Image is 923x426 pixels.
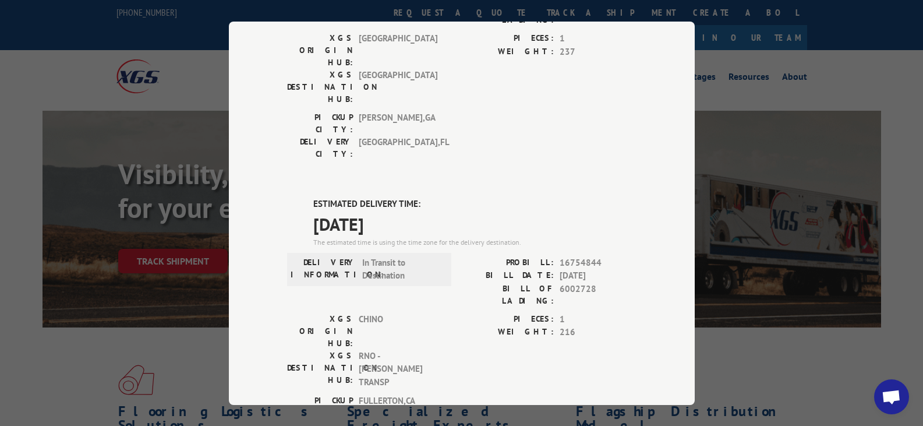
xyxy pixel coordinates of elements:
span: 216 [560,326,636,339]
label: PICKUP CITY: [287,395,353,419]
span: [GEOGRAPHIC_DATA] [359,32,437,69]
a: Open chat [874,379,909,414]
span: [GEOGRAPHIC_DATA] , FL [359,136,437,160]
label: PICKUP CITY: [287,111,353,136]
span: 16754844 [560,256,636,269]
span: [DATE] [560,269,636,283]
span: [PERSON_NAME] , GA [359,111,437,136]
span: 6002728 [560,282,636,307]
div: The estimated time is using the time zone for the delivery destination. [313,237,636,247]
span: 1 [560,32,636,45]
label: XGS DESTINATION HUB: [287,69,353,105]
label: ESTIMATED DELIVERY TIME: [313,198,636,211]
label: BILL DATE: [462,269,554,283]
span: In Transit to Destination [362,256,441,282]
span: 6002728 [560,2,636,26]
span: CHINO [359,312,437,349]
label: WEIGHT: [462,45,554,58]
label: WEIGHT: [462,326,554,339]
label: PROBILL: [462,256,554,269]
span: FULLERTON , CA [359,395,437,419]
label: BILL OF LADING: [462,2,554,26]
span: [GEOGRAPHIC_DATA] [359,69,437,105]
span: 1 [560,312,636,326]
span: 237 [560,45,636,58]
label: XGS ORIGIN HUB: [287,32,353,69]
label: BILL OF LADING: [462,282,554,307]
label: PIECES: [462,32,554,45]
label: DELIVERY CITY: [287,136,353,160]
label: XGS ORIGIN HUB: [287,312,353,349]
span: RNO - [PERSON_NAME] TRANSP [359,349,437,389]
label: PIECES: [462,312,554,326]
label: DELIVERY INFORMATION: [291,256,356,282]
span: [DATE] [313,210,636,237]
label: XGS DESTINATION HUB: [287,349,353,389]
